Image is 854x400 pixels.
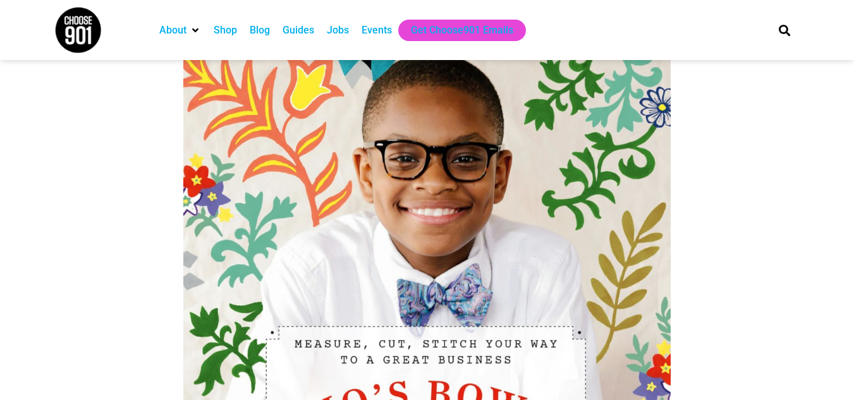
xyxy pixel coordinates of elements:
[250,23,270,38] a: Blog
[159,23,186,38] a: About
[327,23,349,38] a: Jobs
[214,23,237,38] a: Shop
[153,20,207,41] div: About
[411,23,513,38] a: Get Choose901 Emails
[774,20,795,40] div: Search
[153,20,757,41] nav: Main nav
[362,23,392,38] a: Events
[283,23,314,38] a: Guides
